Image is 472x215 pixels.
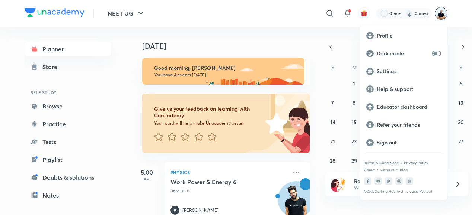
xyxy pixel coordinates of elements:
[400,167,408,172] a: Blog
[376,166,379,173] div: •
[364,189,443,194] p: © 2025 Sorting Hat Technologies Pvt Ltd
[377,68,441,75] p: Settings
[360,27,447,45] a: Profile
[360,62,447,80] a: Settings
[360,80,447,98] a: Help & support
[364,167,375,172] a: About
[396,166,398,173] div: •
[377,32,441,39] p: Profile
[364,160,398,165] a: Terms & Conditions
[377,50,429,57] p: Dark mode
[377,121,441,128] p: Refer your friends
[404,160,428,165] a: Privacy Policy
[360,116,447,134] a: Refer your friends
[377,104,441,110] p: Educator dashboard
[377,139,441,146] p: Sign out
[380,167,394,172] a: Careers
[377,86,441,92] p: Help & support
[400,159,402,166] div: •
[360,98,447,116] a: Educator dashboard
